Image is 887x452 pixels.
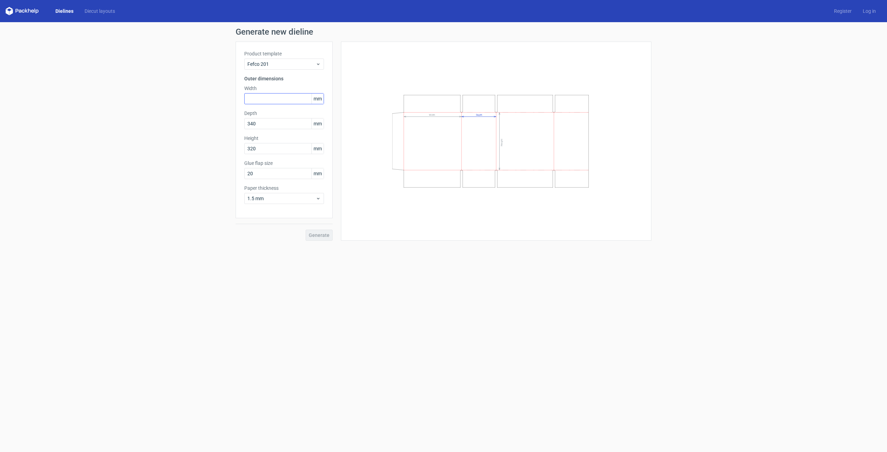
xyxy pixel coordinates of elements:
[429,114,435,116] text: Width
[476,114,482,116] text: Depth
[244,160,324,167] label: Glue flap size
[50,8,79,15] a: Dielines
[236,28,651,36] h1: Generate new dieline
[244,135,324,142] label: Height
[247,61,316,68] span: Fefco 201
[500,139,503,146] text: Height
[79,8,121,15] a: Diecut layouts
[244,75,324,82] h3: Outer dimensions
[244,85,324,92] label: Width
[247,195,316,202] span: 1.5 mm
[244,50,324,57] label: Product template
[828,8,857,15] a: Register
[311,118,324,129] span: mm
[857,8,881,15] a: Log in
[244,185,324,192] label: Paper thickness
[311,143,324,154] span: mm
[311,168,324,179] span: mm
[244,110,324,117] label: Depth
[311,94,324,104] span: mm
